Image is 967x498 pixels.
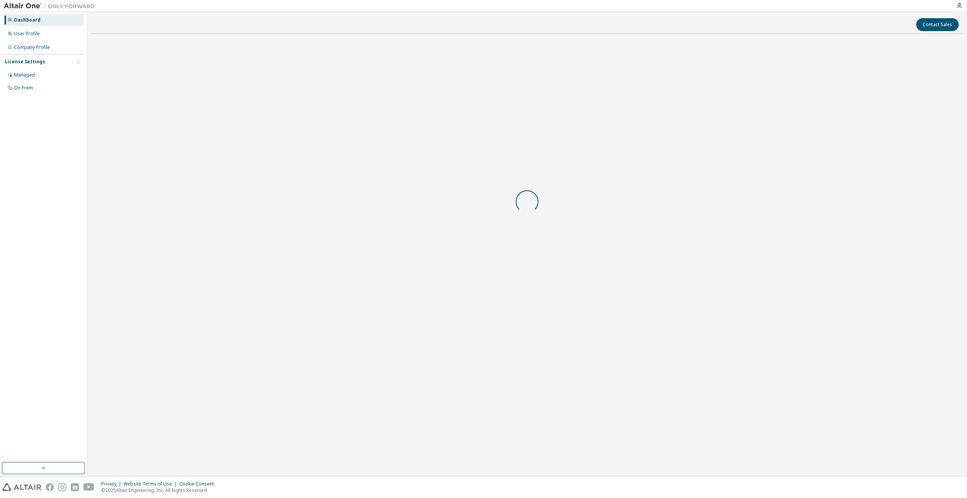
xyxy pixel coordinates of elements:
div: Dashboard [14,17,41,23]
div: Website Terms of Use [124,481,179,487]
div: On Prem [14,85,33,91]
img: linkedin.svg [71,483,79,491]
p: © 2025 Altair Engineering, Inc. All Rights Reserved. [101,487,218,493]
button: Contact Sales [916,18,959,31]
img: youtube.svg [83,483,94,491]
div: User Profile [14,31,40,37]
img: altair_logo.svg [2,483,41,491]
img: instagram.svg [58,483,66,491]
div: License Settings [5,59,45,65]
div: Managed [14,72,35,78]
img: facebook.svg [46,483,54,491]
img: Altair One [4,2,99,10]
div: Company Profile [14,44,50,50]
div: Cookie Consent [179,481,218,487]
div: Privacy [101,481,124,487]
